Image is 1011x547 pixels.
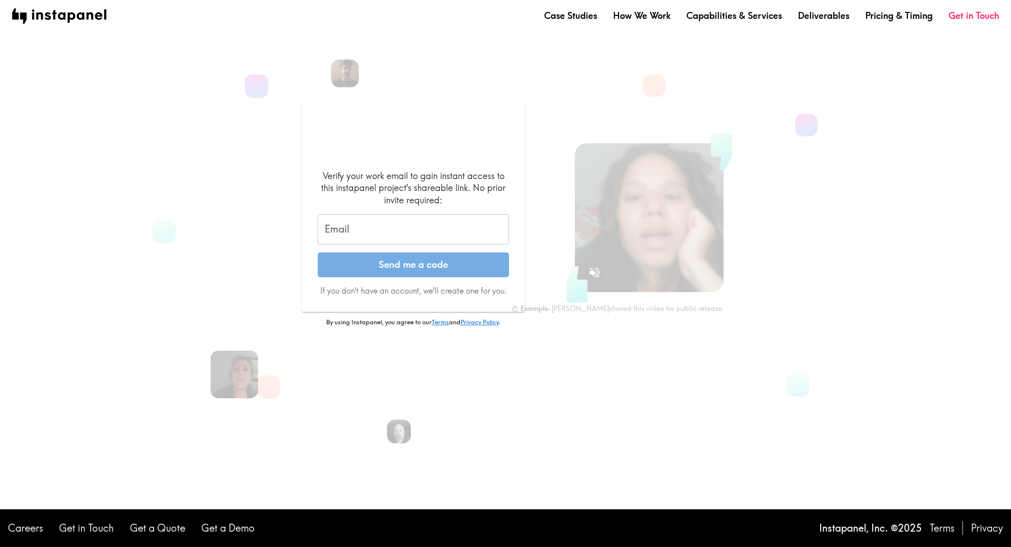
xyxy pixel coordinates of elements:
[331,60,359,87] img: Spencer
[544,9,597,22] a: Case Studies
[949,9,999,22] a: Get in Touch
[387,420,411,443] img: Aaron
[318,285,509,296] p: If you don't have an account, we'll create one for you.
[318,252,509,277] button: Send me a code
[211,351,258,398] img: Jennifer
[971,521,1003,535] a: Privacy
[819,521,922,535] p: Instapanel, Inc. © 2025
[865,9,933,22] a: Pricing & Timing
[8,521,43,535] a: Careers
[930,521,955,535] a: Terms
[59,521,114,535] a: Get in Touch
[201,521,255,535] a: Get a Demo
[432,318,449,326] a: Terms
[130,521,185,535] a: Get a Quote
[584,262,605,283] button: Sound is off
[302,318,525,327] p: By using Instapanel, you agree to our and .
[686,9,782,22] a: Capabilities & Services
[12,8,107,24] img: instapanel
[520,304,548,313] b: Example
[318,170,509,206] div: Verify your work email to gain instant access to this instapanel project's shareable link. No pri...
[798,9,849,22] a: Deliverables
[460,318,499,326] a: Privacy Policy
[613,9,671,22] a: How We Work
[511,304,724,313] div: - [PERSON_NAME] shared this video for public release.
